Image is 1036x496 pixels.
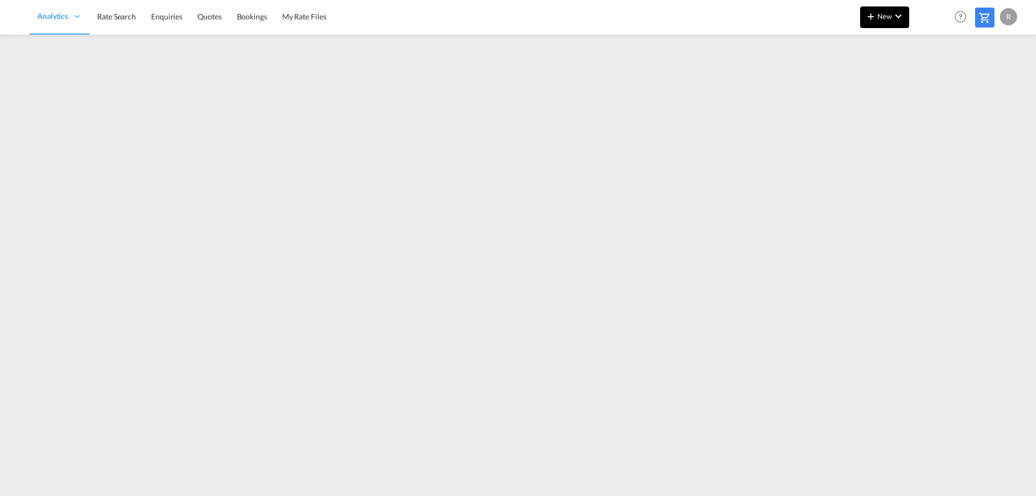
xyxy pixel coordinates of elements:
span: Bookings [237,12,267,21]
div: R [1000,8,1017,25]
span: My Rate Files [282,12,326,21]
span: New [864,12,905,21]
div: Help [951,8,975,27]
span: Enquiries [151,12,182,21]
span: Quotes [197,12,221,21]
md-icon: icon-chevron-down [892,10,905,23]
md-icon: icon-plus 400-fg [864,10,877,23]
span: Rate Search [97,12,136,21]
button: icon-plus 400-fgNewicon-chevron-down [860,6,909,28]
span: Analytics [37,11,68,22]
span: Help [951,8,970,26]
